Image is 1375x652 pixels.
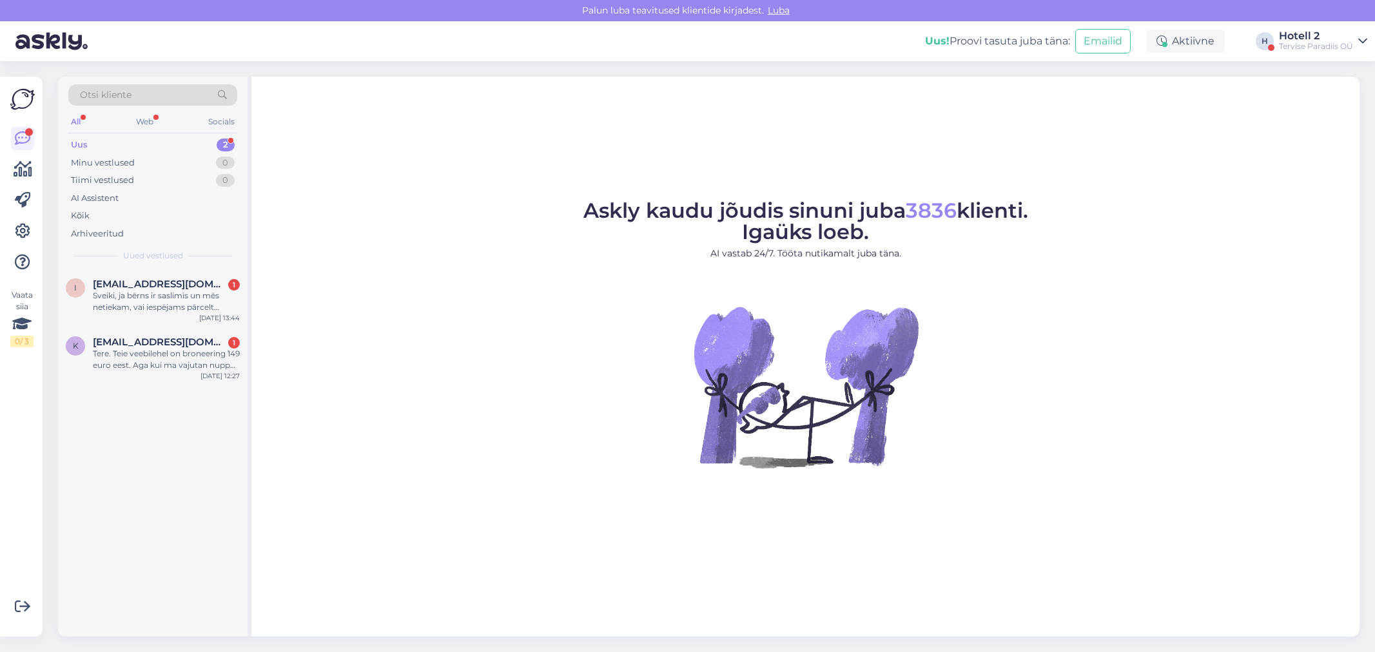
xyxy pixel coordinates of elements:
div: Socials [206,113,237,130]
span: 3836 [906,198,957,223]
span: ilze.mezite@gmail.com [93,278,227,290]
b: Uus! [925,35,950,47]
div: Hotell 2 [1279,31,1353,41]
button: Emailid [1075,29,1131,53]
div: Arhiveeritud [71,227,124,240]
div: All [68,113,83,130]
div: Tervise Paradiis OÜ [1279,41,1353,52]
div: 1 [228,279,240,291]
img: Askly Logo [10,87,35,111]
div: Web [133,113,156,130]
div: 0 [216,174,235,187]
div: Tere. Teie veebilehel on broneering 149 euro eest. Aga kui ma vajutan nuppu „Lisa”, näitab see, e... [93,348,240,371]
div: Minu vestlused [71,157,135,169]
a: Hotell 2Tervise Paradiis OÜ [1279,31,1367,52]
div: 0 [216,157,235,169]
img: No Chat active [690,271,922,503]
div: 0 / 3 [10,336,34,347]
span: i [74,283,77,292]
div: Aktiivne [1146,30,1225,53]
div: Tiimi vestlused [71,174,134,187]
span: Uued vestlused [123,250,183,262]
span: Askly kaudu jõudis sinuni juba klienti. Igaüks loeb. [583,198,1028,244]
div: Vaata siia [10,289,34,347]
div: Proovi tasuta juba täna: [925,34,1070,49]
p: AI vastab 24/7. Tööta nutikamalt juba täna. [583,247,1028,260]
div: [DATE] 12:27 [200,371,240,381]
span: Otsi kliente [80,88,132,102]
div: AI Assistent [71,192,119,205]
div: H [1256,32,1274,50]
span: kgest@inbox.ru [93,336,227,348]
div: Kõik [71,209,90,222]
div: 2 [217,139,235,151]
div: Sveiki, ja bērns ir saslimis un mēs netiekam, vai iespējams pārcelt rezervāciju vēlāk? [93,290,240,313]
div: 1 [228,337,240,349]
span: Luba [764,5,794,16]
span: k [73,341,79,350]
div: Uus [71,139,88,151]
div: [DATE] 13:44 [199,313,240,323]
